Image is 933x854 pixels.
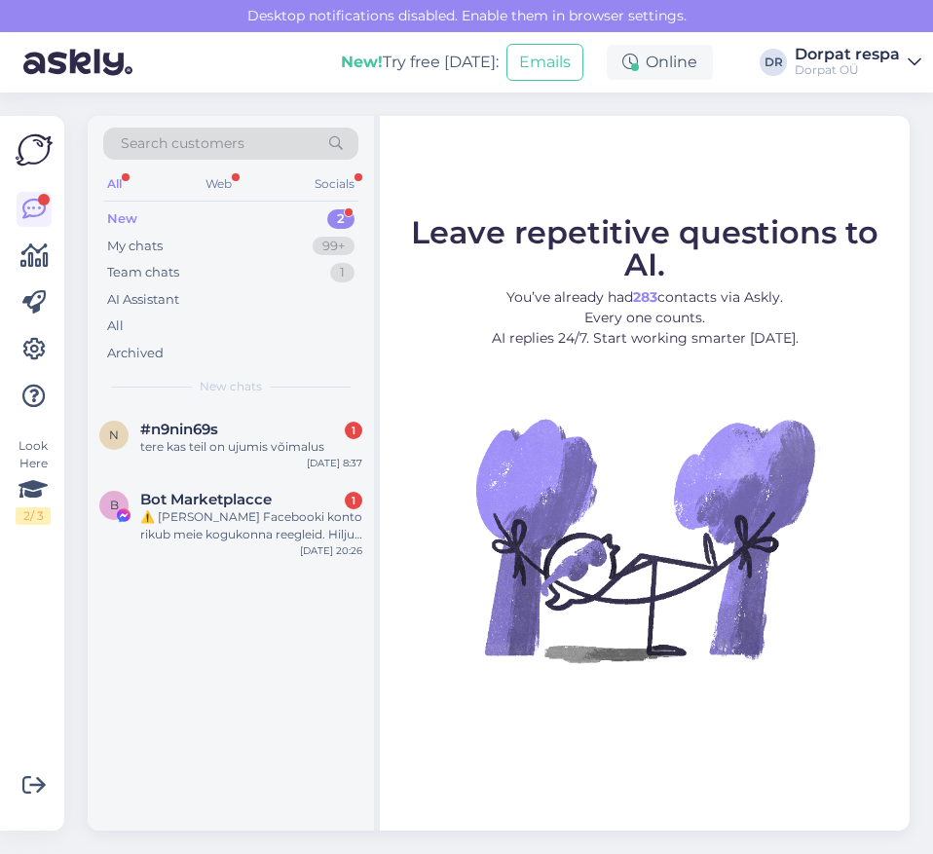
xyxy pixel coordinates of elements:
div: New [107,209,137,229]
div: Online [607,45,713,80]
p: You’ve already had contacts via Askly. Every one counts. AI replies 24/7. Start working smarter [... [397,287,892,349]
div: Team chats [107,263,179,282]
div: Dorpat OÜ [795,62,900,78]
div: Archived [107,344,164,363]
div: 2 / 3 [16,507,51,525]
span: n [109,427,119,442]
div: 2 [327,209,355,229]
b: New! [341,53,383,71]
span: Search customers [121,133,244,154]
div: My chats [107,237,163,256]
div: Try free [DATE]: [341,51,499,74]
img: No Chat active [469,364,820,715]
button: Emails [506,44,583,81]
div: 1 [345,422,362,439]
div: All [103,171,126,197]
div: 99+ [313,237,355,256]
div: AI Assistant [107,290,179,310]
div: [DATE] 8:37 [307,456,362,470]
div: Look Here [16,437,51,525]
div: Socials [311,171,358,197]
a: Dorpat respaDorpat OÜ [795,47,921,78]
span: #n9nin69s [140,421,218,438]
span: B [110,498,119,512]
span: Leave repetitive questions to AI. [411,213,878,283]
b: 283 [633,288,657,306]
div: DR [760,49,787,76]
div: [DATE] 20:26 [300,543,362,558]
div: Dorpat respa [795,47,900,62]
div: 1 [345,492,362,509]
div: ⚠️ [PERSON_NAME] Facebooki konto rikub meie kogukonna reegleid. Hiljuti on meie süsteem saanud ka... [140,508,362,543]
div: tere kas teil on ujumis võimalus [140,438,362,456]
span: New chats [200,378,262,395]
span: Bot Marketplacce [140,491,272,508]
div: Web [202,171,236,197]
div: All [107,316,124,336]
img: Askly Logo [16,131,53,168]
div: 1 [330,263,355,282]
